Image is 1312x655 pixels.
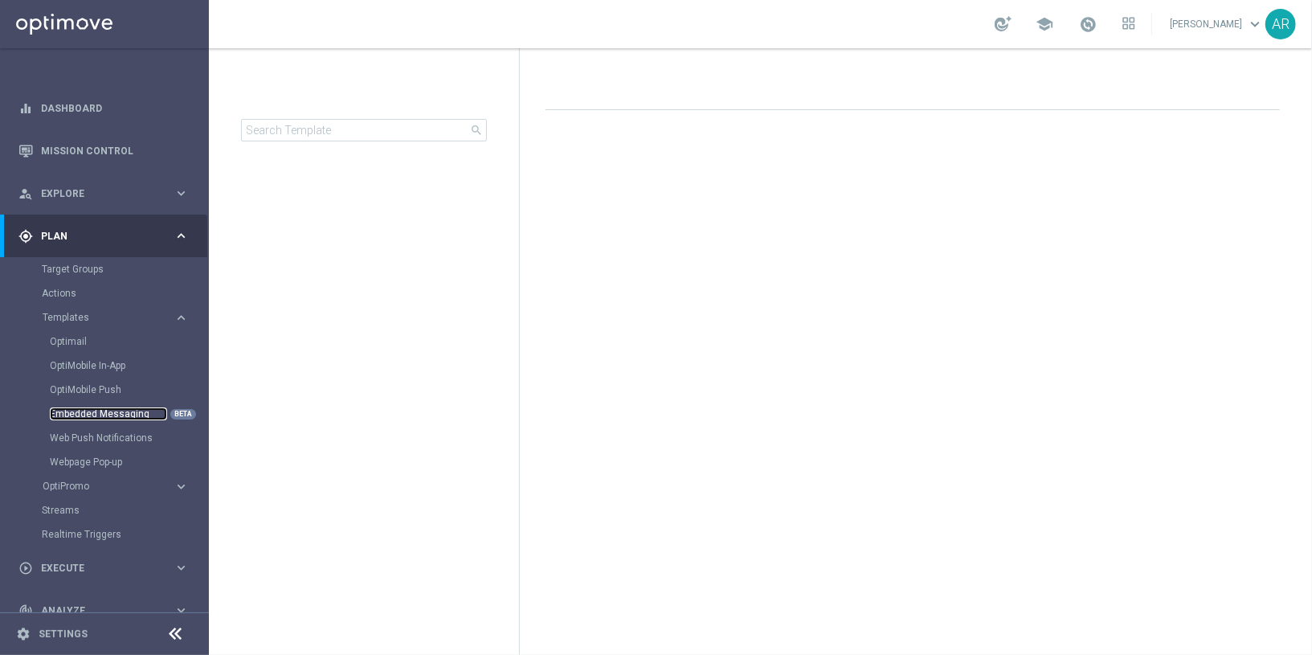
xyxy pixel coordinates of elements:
button: play_circle_outline Execute keyboard_arrow_right [18,562,190,575]
span: Plan [41,231,174,241]
i: settings [16,627,31,641]
div: Webpage Pop-up [50,450,207,474]
span: OptiPromo [43,481,157,491]
button: person_search Explore keyboard_arrow_right [18,187,190,200]
div: Analyze [18,604,174,618]
i: equalizer [18,101,33,116]
i: person_search [18,186,33,201]
a: Realtime Triggers [42,528,167,541]
a: Settings [39,629,88,639]
div: Web Push Notifications [50,426,207,450]
i: track_changes [18,604,33,618]
a: Dashboard [41,87,189,129]
button: equalizer Dashboard [18,102,190,115]
i: play_circle_outline [18,561,33,575]
span: Execute [41,563,174,573]
div: Optimail [50,330,207,354]
button: gps_fixed Plan keyboard_arrow_right [18,230,190,243]
div: Templates [43,313,174,322]
div: AR [1265,9,1296,39]
a: Target Groups [42,263,167,276]
span: school [1036,15,1053,33]
i: keyboard_arrow_right [174,479,189,494]
a: Actions [42,287,167,300]
i: keyboard_arrow_right [174,228,189,244]
div: BETA [170,409,196,420]
div: Streams [42,498,207,522]
span: keyboard_arrow_down [1246,15,1264,33]
div: Realtime Triggers [42,522,207,547]
span: Analyze [41,606,174,616]
div: Mission Control [18,129,189,172]
div: Target Groups [42,257,207,281]
a: Embedded Messaging [50,407,167,420]
div: OptiPromo [43,481,174,491]
div: Execute [18,561,174,575]
a: OptiMobile Push [50,383,167,396]
input: Search Template [241,119,487,141]
button: Mission Control [18,145,190,158]
i: keyboard_arrow_right [174,603,189,618]
div: Templates [42,305,207,474]
a: [PERSON_NAME]keyboard_arrow_down [1168,12,1265,36]
span: Explore [41,189,174,199]
i: keyboard_arrow_right [174,186,189,201]
span: search [470,124,483,137]
a: Optimail [50,335,167,348]
a: OptiMobile In-App [50,359,167,372]
div: Dashboard [18,87,189,129]
a: Streams [42,504,167,517]
div: OptiMobile Push [50,378,207,402]
div: Embedded Messaging [50,402,207,426]
div: Actions [42,281,207,305]
a: Webpage Pop-up [50,456,167,469]
a: Mission Control [41,129,189,172]
button: track_changes Analyze keyboard_arrow_right [18,604,190,617]
div: Explore [18,186,174,201]
button: Templates keyboard_arrow_right [42,311,190,324]
button: OptiPromo keyboard_arrow_right [42,480,190,493]
div: OptiPromo [42,474,207,498]
i: gps_fixed [18,229,33,244]
span: Templates [43,313,157,322]
i: keyboard_arrow_right [174,310,189,325]
a: Web Push Notifications [50,432,167,444]
i: keyboard_arrow_right [174,560,189,575]
div: OptiMobile In-App [50,354,207,378]
div: Plan [18,229,174,244]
